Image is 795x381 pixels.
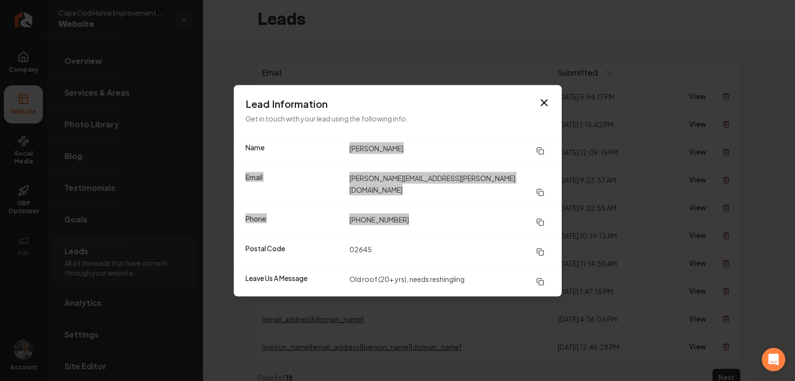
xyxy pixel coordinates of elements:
dd: [PERSON_NAME] [349,142,550,160]
dd: [PERSON_NAME][EMAIL_ADDRESS][PERSON_NAME][DOMAIN_NAME] [349,172,550,201]
dd: [PHONE_NUMBER] [349,213,550,231]
dt: Name [245,142,342,160]
p: Get in touch with your lead using the following info. [245,112,550,124]
h3: Lead Information [245,97,550,110]
dt: Leave Us A Message [245,273,342,290]
dt: Phone [245,213,342,231]
dd: Old roof (20+ yrs), needs reshingling [349,273,550,290]
dt: Postal Code [245,243,342,261]
dd: 02645 [349,243,550,261]
dt: Email [245,172,342,201]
